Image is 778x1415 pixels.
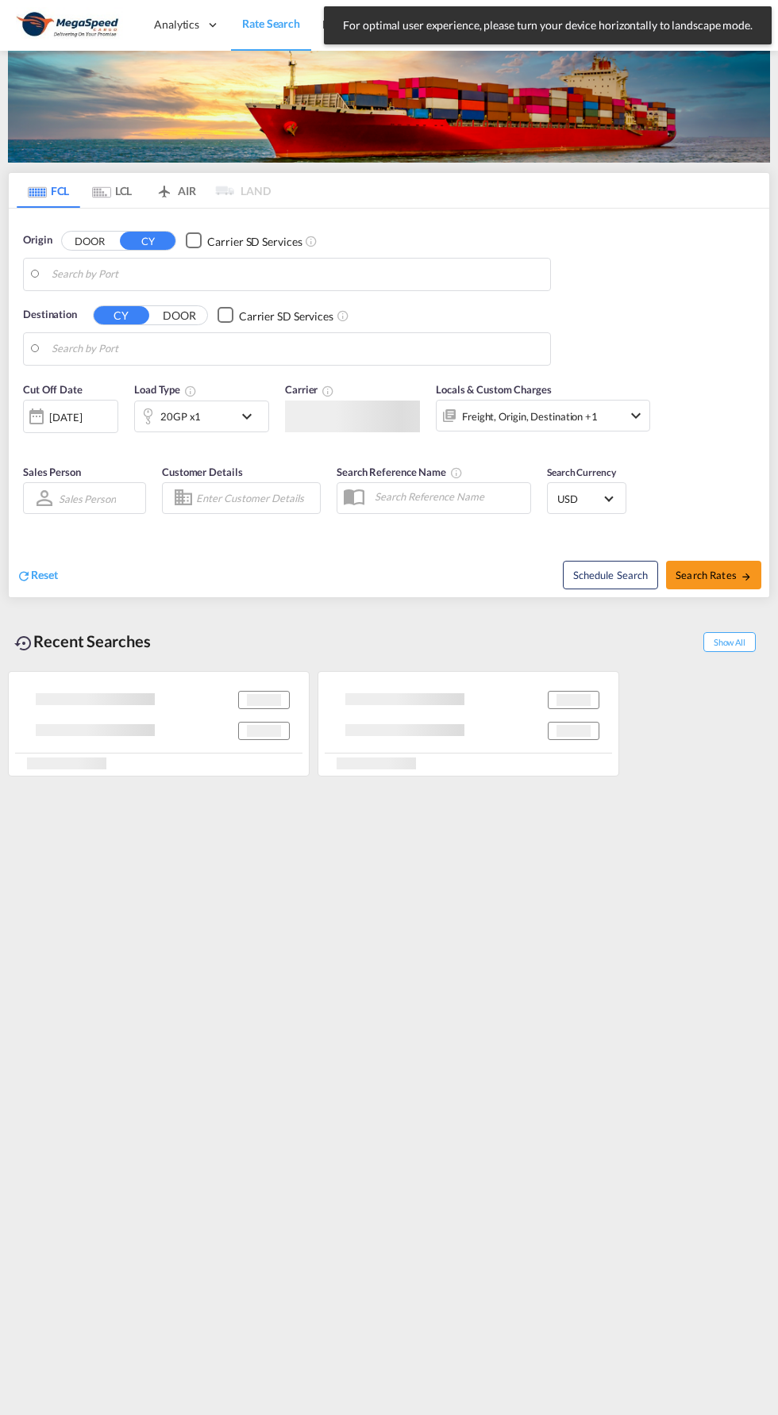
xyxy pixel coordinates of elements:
span: Search Rates [676,569,752,581]
input: Enter Customer Details [196,486,315,510]
button: CY [120,232,175,250]
div: 20GP x1 [160,405,201,428]
img: LCL+%26+FCL+BACKGROUND.png [8,51,770,163]
span: Carrier [285,383,334,396]
md-icon: Unchecked: Search for CY (Container Yard) services for all selected carriers.Checked : Search for... [337,309,349,322]
md-checkbox: Checkbox No Ink [186,232,302,249]
span: Origin [23,232,52,248]
md-icon: icon-chevron-down [237,407,264,426]
span: Rate Search [242,17,300,30]
md-icon: icon-arrow-right [741,571,752,582]
md-select: Select Currency: $ USDUnited States Dollar [556,487,618,510]
button: CY [94,306,149,324]
span: Cut Off Date [23,383,83,396]
div: [DATE] [49,410,82,424]
md-icon: Unchecked: Search for CY (Container Yard) services for all selected carriers.Checked : Search for... [305,235,318,247]
input: Search by Port [52,337,542,361]
img: ad002ba0aea611eda5429768204679d3.JPG [16,7,123,43]
div: Recent Searches [8,623,157,659]
div: Freight Origin Destination Factory Stuffing [462,405,598,428]
div: Freight Origin Destination Factory Stuffingicon-chevron-down [436,400,650,431]
span: Search Currency [547,466,616,478]
md-icon: icon-chevron-down [626,406,645,425]
span: Show All [703,632,756,652]
span: Customer Details [162,466,242,478]
md-icon: The selected Trucker/Carrierwill be displayed in the rate results If the rates are from another f... [322,385,334,397]
md-icon: icon-information-outline [184,385,197,397]
span: Reset [31,568,58,581]
div: icon-refreshReset [17,567,58,585]
button: Search Ratesicon-arrow-right [666,561,761,589]
span: Load Type [134,383,197,396]
button: DOOR [152,306,207,324]
md-icon: icon-refresh [17,569,31,583]
span: Search Reference Name [337,466,463,478]
md-tab-item: AIR [144,173,207,208]
span: Destination [23,307,77,323]
div: Origin DOOR CY Checkbox No InkUnchecked: Search for CY (Container Yard) services for all selected... [9,209,769,597]
div: Carrier SD Services [207,234,302,250]
div: Carrier SD Services [239,309,333,324]
md-icon: icon-backup-restore [14,634,33,653]
md-datepicker: Select [23,431,35,453]
span: Locals & Custom Charges [436,383,552,396]
md-icon: icon-airplane [155,182,174,194]
md-checkbox: Checkbox No Ink [218,307,333,324]
md-pagination-wrapper: Use the left and right arrow keys to navigate between tabs [17,173,271,208]
span: Sales Person [23,466,81,478]
span: For optimal user experience, please turn your device horizontally to landscape mode. [338,17,757,33]
button: Note: By default Schedule search will only considerorigin ports, destination ports and cut off da... [563,561,658,589]
md-tab-item: LCL [80,173,144,208]
input: Search by Port [52,263,542,286]
md-icon: Your search will be saved by the below given name [450,466,463,479]
input: Search Reference Name [367,485,530,508]
div: 20GP x1icon-chevron-down [134,401,269,432]
button: DOOR [62,232,117,250]
span: Analytics [154,17,199,33]
md-tab-item: FCL [17,173,80,208]
md-select: Sales Person [57,487,117,510]
span: USD [557,492,602,506]
div: [DATE] [23,400,118,433]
